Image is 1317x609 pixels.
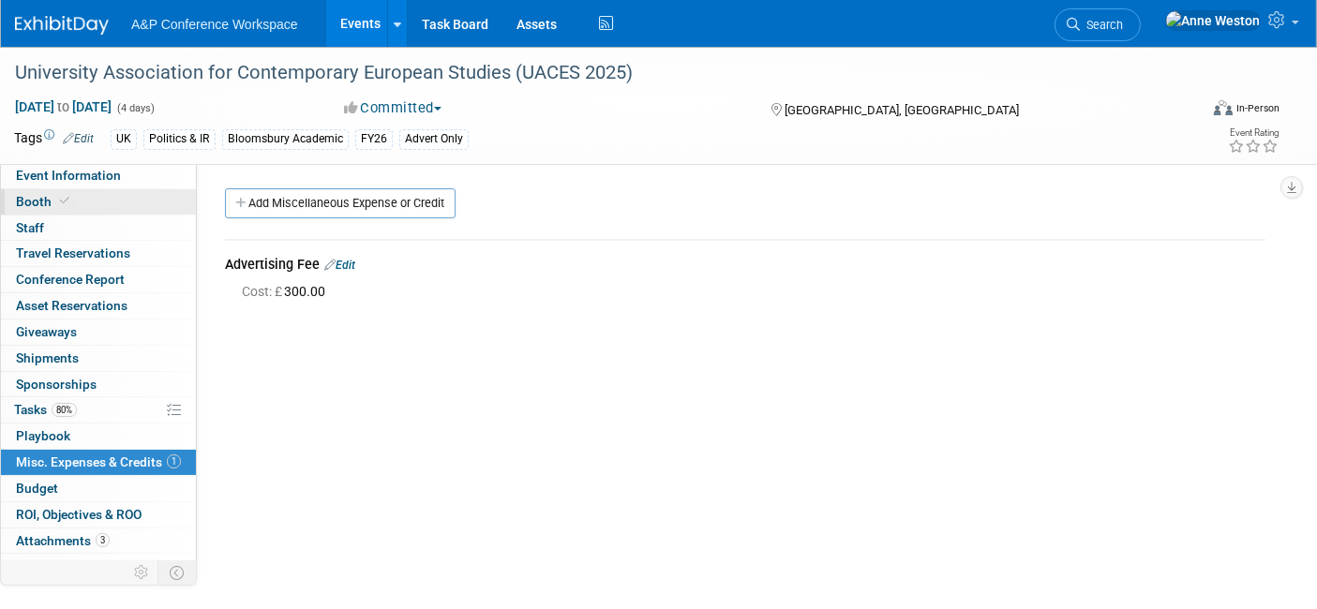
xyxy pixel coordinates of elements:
span: A&P Conference Workspace [131,17,298,32]
div: Politics & IR [143,129,216,149]
div: FY26 [355,129,393,149]
span: more [12,558,42,573]
div: Advertising Fee [225,255,1265,277]
a: Edit [324,259,355,272]
div: University Association for Contemporary European Studies (UACES 2025) [8,56,1172,90]
td: Toggle Event Tabs [158,560,197,585]
span: ROI, Objectives & ROO [16,507,142,522]
div: UK [111,129,137,149]
span: Playbook [16,428,70,443]
span: [DATE] [DATE] [14,98,112,115]
span: Giveaways [16,324,77,339]
div: Bloomsbury Academic [222,129,349,149]
a: Asset Reservations [1,293,196,319]
td: Personalize Event Tab Strip [126,560,158,585]
span: to [54,99,72,114]
a: Tasks80% [1,397,196,423]
div: In-Person [1235,101,1280,115]
span: Budget [16,481,58,496]
div: Event Format [1092,97,1280,126]
span: Cost: £ [242,284,284,299]
a: Budget [1,476,196,501]
span: (4 days) [115,102,155,114]
a: Event Information [1,163,196,188]
a: Sponsorships [1,372,196,397]
a: Staff [1,215,196,241]
span: Search [1080,18,1123,32]
img: Anne Weston [1165,10,1261,31]
span: Tasks [14,402,77,417]
span: Travel Reservations [16,245,130,260]
span: Asset Reservations [16,298,127,313]
span: 300.00 [242,284,333,299]
a: Giveaways [1,319,196,345]
div: Advert Only [399,129,469,149]
span: Sponsorships [16,377,97,392]
a: Edit [63,132,94,145]
span: [GEOGRAPHIC_DATA], [GEOGRAPHIC_DATA] [785,103,1019,117]
a: Attachments3 [1,528,196,554]
img: ExhibitDay [15,16,109,35]
a: ROI, Objectives & ROO [1,502,196,527]
a: more [1,554,196,579]
span: Conference Report [16,272,125,287]
i: Booth reservation complete [60,196,69,206]
span: Booth [16,194,73,209]
span: Attachments [16,533,110,548]
span: 1 [167,454,181,468]
a: Search [1055,8,1141,41]
td: Tags [14,128,94,150]
a: Add Miscellaneous Expense or Credit [225,188,456,218]
span: Staff [16,220,44,235]
img: Format-Inperson.png [1214,100,1233,115]
button: Committed [337,98,449,118]
a: Misc. Expenses & Credits1 [1,450,196,475]
a: Shipments [1,346,196,371]
a: Playbook [1,423,196,449]
span: 3 [96,533,110,547]
span: Shipments [16,350,79,365]
span: 80% [52,403,77,417]
div: Event Rating [1228,128,1279,138]
a: Travel Reservations [1,241,196,266]
a: Booth [1,189,196,215]
a: Conference Report [1,267,196,292]
span: Event Information [16,168,121,183]
span: Misc. Expenses & Credits [16,454,181,469]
